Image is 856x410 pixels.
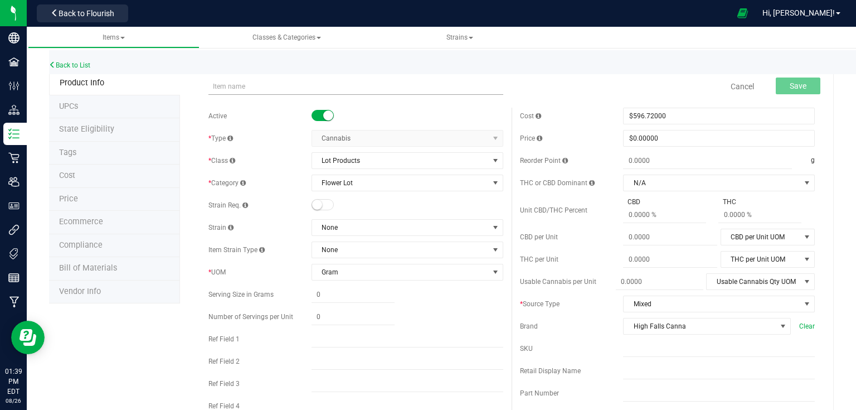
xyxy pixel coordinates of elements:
button: Back to Flourish [37,4,128,22]
span: Clear [799,321,815,331]
span: Flower Lot [312,175,489,191]
span: THC per Unit UOM [721,252,800,267]
span: SKU [520,345,533,353]
input: 0.0000 [623,153,792,168]
a: Back to List [49,61,90,69]
span: Type [208,134,233,142]
span: Number of Servings per Unit [208,313,293,321]
span: Open Ecommerce Menu [730,2,755,24]
span: Ref Field 1 [208,335,240,343]
span: Unit CBD/THC Percent [520,206,587,214]
input: 0.0000 [623,252,717,267]
inline-svg: Users [8,176,20,187]
span: select [489,175,503,191]
span: None [312,242,489,258]
inline-svg: Configuration [8,80,20,91]
span: select [800,252,814,267]
span: Retail Display Name [520,367,581,375]
span: Ref Field 2 [208,358,240,365]
span: Classes & Categories [252,33,321,41]
span: Product Info [60,78,104,88]
input: 0.0000 % [623,207,706,223]
inline-svg: Tags [8,248,20,259]
span: Mixed [624,296,800,312]
span: Class [208,157,235,165]
input: $0.00000 [624,131,814,146]
inline-svg: Inventory [8,128,20,139]
span: Category [208,179,246,187]
p: 01:39 PM EDT [5,366,22,397]
span: Serving Size in Grams [208,291,274,298]
span: Cost [520,112,541,120]
span: Ecommerce [59,217,103,226]
span: Part Number [520,389,559,397]
span: select [800,229,814,245]
span: Ref Field 4 [208,402,240,410]
span: Back to Flourish [59,9,114,18]
span: Source Type [520,300,560,308]
span: Lot Products [312,153,489,168]
p: 08/26 [5,397,22,405]
a: Cancel [731,81,754,92]
span: g [811,153,815,169]
span: Reorder Point [520,157,568,165]
span: Bill of Materials [59,263,117,273]
inline-svg: User Roles [8,200,20,211]
inline-svg: Distribution [8,104,20,115]
button: Save [776,78,820,94]
span: THC per Unit [520,255,558,263]
span: Usable Cannabis per Unit [520,278,596,286]
inline-svg: Reports [8,272,20,283]
span: CBD [623,197,645,207]
span: Price [59,194,78,204]
span: CBD per Unit [520,233,558,241]
span: THC [718,197,741,207]
input: 0.0000 [623,229,717,245]
span: Strains [446,33,473,41]
span: Hi, [PERSON_NAME]! [762,8,835,17]
span: select [489,264,503,280]
span: UOM [208,268,226,276]
span: Items [103,33,125,41]
input: Item name [208,78,503,95]
span: High Falls Canna [624,319,776,334]
span: Compliance [59,240,103,250]
span: select [800,296,814,312]
input: 0 [312,309,395,325]
span: Tag [59,124,114,134]
span: Usable Cannabis Qty UOM [707,274,800,290]
span: Active [208,112,227,120]
span: Brand [520,322,538,330]
inline-svg: Integrations [8,224,20,235]
span: Item Strain Type [208,246,265,254]
input: $596.72000 [624,108,814,124]
inline-svg: Company [8,32,20,44]
inline-svg: Manufacturing [8,296,20,307]
span: select [800,175,814,191]
input: 0.0000 [616,274,703,290]
input: 0.0000 % [718,207,801,223]
inline-svg: Retail [8,152,20,163]
span: select [800,274,814,290]
span: CBD per Unit UOM [721,229,800,245]
iframe: Resource center [11,321,45,354]
span: Strain [208,224,234,231]
span: Save [790,81,806,90]
span: N/A [624,175,800,191]
span: select [489,153,503,168]
span: Tag [59,148,76,157]
span: Gram [312,264,489,280]
span: None [312,220,489,235]
span: Cost [59,171,75,180]
span: Vendor Info [59,287,101,296]
span: Price [520,134,542,142]
span: Ref Field 3 [208,380,240,388]
span: Strain Req. [208,201,248,209]
inline-svg: Facilities [8,56,20,67]
span: Tag [59,102,78,111]
span: THC or CBD Dominant [520,179,595,187]
input: 0 [312,287,395,302]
